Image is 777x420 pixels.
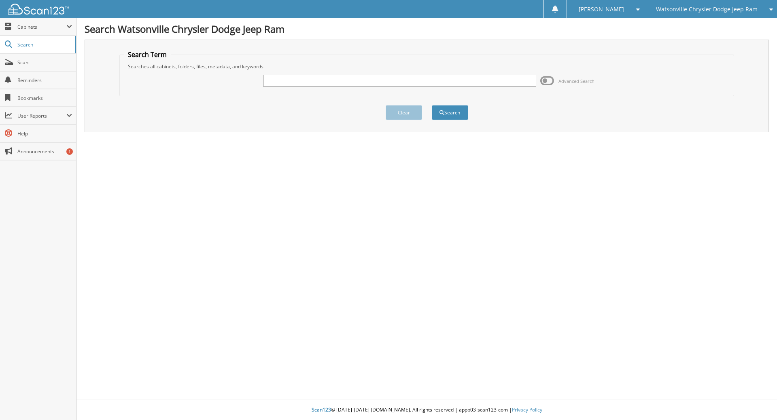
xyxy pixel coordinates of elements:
div: © [DATE]-[DATE] [DOMAIN_NAME]. All rights reserved | appb03-scan123-com | [76,400,777,420]
span: Scan [17,59,72,66]
h1: Search Watsonville Chrysler Dodge Jeep Ram [85,22,769,36]
div: 1 [66,148,73,155]
span: Advanced Search [558,78,594,84]
span: Scan123 [312,406,331,413]
span: [PERSON_NAME] [579,7,624,12]
span: Bookmarks [17,95,72,101]
span: Search [17,41,71,48]
span: Help [17,130,72,137]
button: Search [432,105,468,120]
span: Announcements [17,148,72,155]
span: Cabinets [17,23,66,30]
button: Clear [386,105,422,120]
a: Privacy Policy [512,406,542,413]
div: Searches all cabinets, folders, files, metadata, and keywords [124,63,730,70]
span: Reminders [17,77,72,84]
img: scan123-logo-white.svg [8,4,69,15]
span: User Reports [17,112,66,119]
span: Watsonville Chrysler Dodge Jeep Ram [656,7,758,12]
legend: Search Term [124,50,171,59]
